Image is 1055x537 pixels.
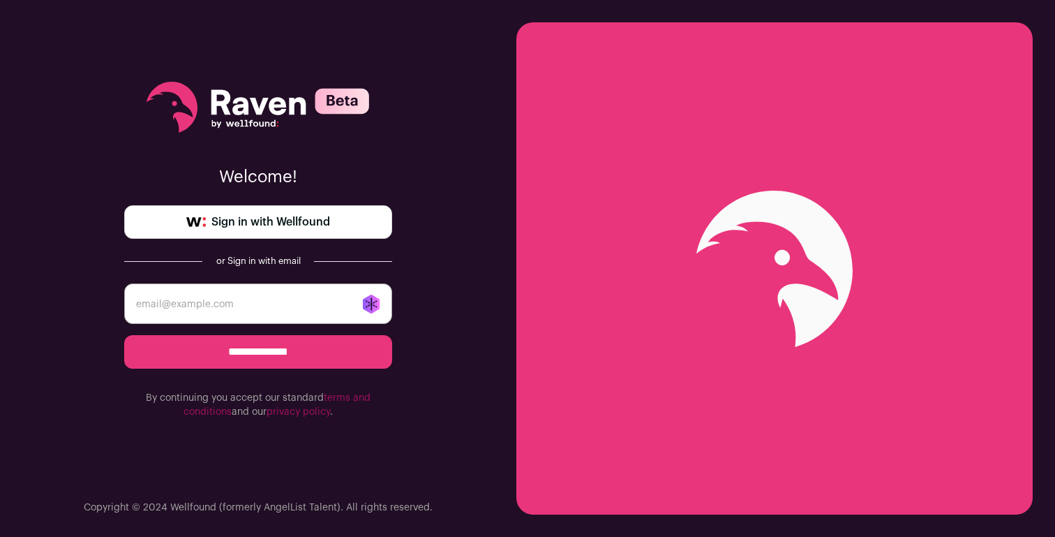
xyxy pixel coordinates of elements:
[211,214,330,230] span: Sign in with Wellfound
[267,407,330,417] a: privacy policy
[84,501,433,515] p: Copyright © 2024 Wellfound (formerly AngelList Talent). All rights reserved.
[124,391,392,419] p: By continuing you accept our standard and our .
[214,256,303,267] div: or Sign in with email
[124,166,392,189] p: Welcome!
[124,284,392,324] input: email@example.com
[124,205,392,239] a: Sign in with Wellfound
[186,217,206,227] img: wellfound-symbol-flush-black-fb3c872781a75f747ccb3a119075da62bfe97bd399995f84a933054e44a575c4.png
